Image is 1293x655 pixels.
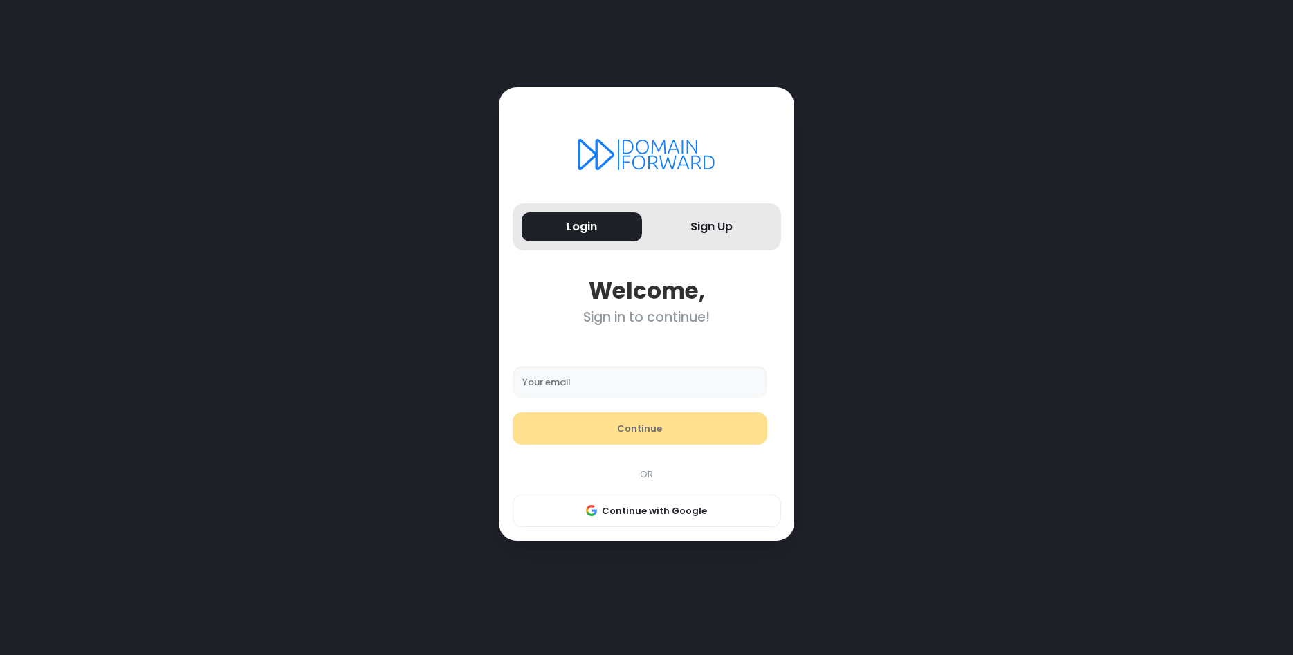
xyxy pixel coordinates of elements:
button: Continue with Google [513,495,781,528]
div: Welcome, [513,277,781,304]
div: Sign in to continue! [513,309,781,325]
button: Login [522,212,643,242]
button: Sign Up [651,212,772,242]
div: OR [506,468,788,481]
